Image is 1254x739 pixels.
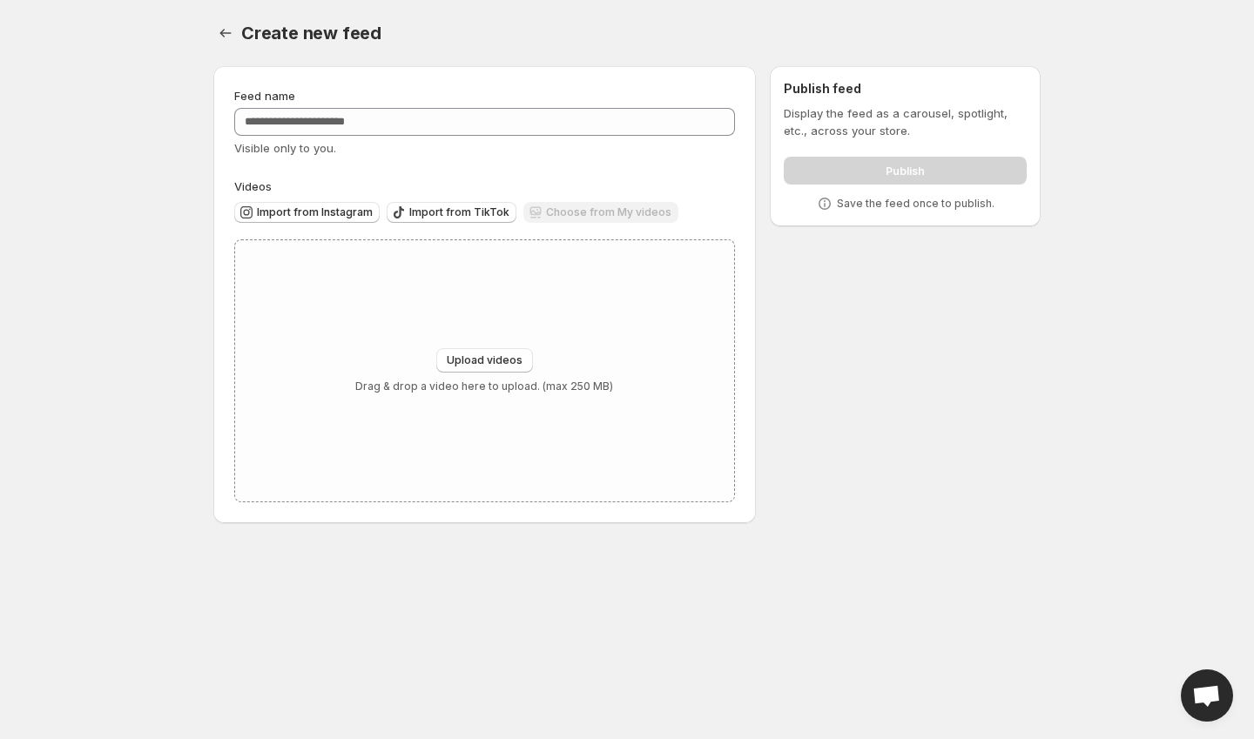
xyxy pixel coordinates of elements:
span: Videos [234,179,272,193]
span: Feed name [234,89,295,103]
h2: Publish feed [784,80,1027,97]
p: Display the feed as a carousel, spotlight, etc., across your store. [784,104,1027,139]
p: Save the feed once to publish. [837,197,994,211]
button: Settings [213,21,238,45]
span: Create new feed [241,23,381,44]
button: Import from Instagram [234,202,380,223]
button: Upload videos [436,348,533,373]
a: Open chat [1181,669,1233,722]
span: Import from Instagram [257,205,373,219]
span: Upload videos [447,353,522,367]
span: Visible only to you. [234,141,336,155]
p: Drag & drop a video here to upload. (max 250 MB) [355,380,613,393]
button: Import from TikTok [387,202,516,223]
span: Import from TikTok [409,205,509,219]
